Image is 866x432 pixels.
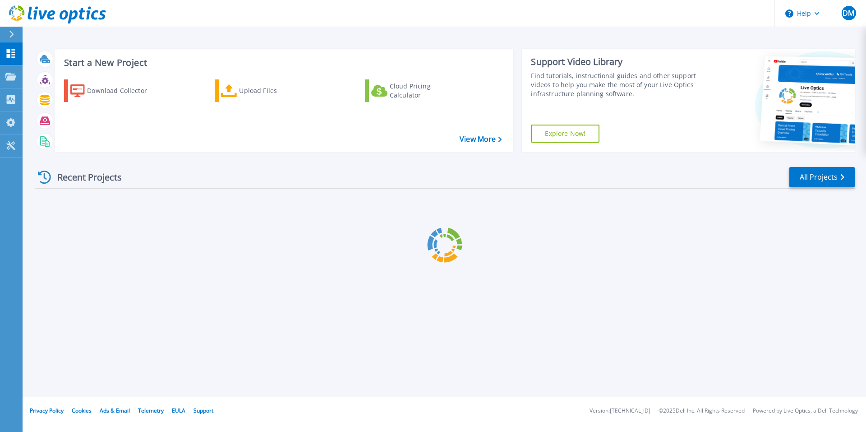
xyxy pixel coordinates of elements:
h3: Start a New Project [64,58,502,68]
a: Download Collector [64,79,165,102]
div: Upload Files [239,82,311,100]
li: Powered by Live Optics, a Dell Technology [753,408,858,414]
div: Support Video Library [531,56,700,68]
span: DM [843,9,854,17]
div: Cloud Pricing Calculator [390,82,462,100]
a: Ads & Email [100,407,130,414]
a: Cloud Pricing Calculator [365,79,465,102]
a: All Projects [789,167,855,187]
a: View More [460,135,502,144]
div: Find tutorials, instructional guides and other support videos to help you make the most of your L... [531,71,700,98]
a: Support [193,407,213,414]
a: Cookies [72,407,92,414]
li: Version: [TECHNICAL_ID] [590,408,650,414]
a: Explore Now! [531,125,599,143]
div: Recent Projects [35,166,134,188]
div: Download Collector [87,82,159,100]
a: Telemetry [138,407,164,414]
li: © 2025 Dell Inc. All Rights Reserved [659,408,745,414]
a: Upload Files [215,79,315,102]
a: Privacy Policy [30,407,64,414]
a: EULA [172,407,185,414]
